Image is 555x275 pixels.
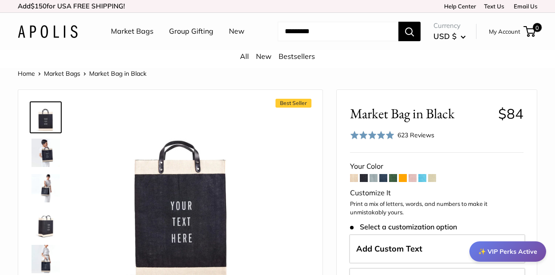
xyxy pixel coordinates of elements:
[350,200,524,217] p: Print a mix of letters, words, and numbers to make it unmistakably yours.
[511,3,537,10] a: Email Us
[30,243,62,275] a: Market Bag in Black
[31,2,47,10] span: $150
[44,70,80,77] a: Market Bags
[31,139,60,167] img: Market Bag in Black
[278,22,398,41] input: Search...
[240,52,249,61] a: All
[350,160,524,173] div: Your Color
[30,101,62,133] a: Market Bag in Black
[350,105,492,122] span: Market Bag in Black
[433,29,466,43] button: USD $
[524,26,535,37] a: 0
[31,209,60,238] img: Market Bag in Black
[18,25,78,38] img: Apolis
[489,26,520,37] a: My Account
[18,70,35,77] a: Home
[533,23,542,32] span: 0
[276,99,311,108] span: Best Seller
[30,137,62,169] a: Market Bag in Black
[229,25,244,38] a: New
[350,223,457,231] span: Select a customization option
[433,19,466,32] span: Currency
[18,68,146,79] nav: Breadcrumb
[169,25,213,38] a: Group Gifting
[30,172,62,204] a: Market Bag in Black
[441,3,476,10] a: Help Center
[398,22,421,41] button: Search
[398,131,434,139] span: 623 Reviews
[31,245,60,273] img: Market Bag in Black
[469,241,546,262] div: ✨ VIP Perks Active
[279,52,315,61] a: Bestsellers
[111,25,154,38] a: Market Bags
[484,3,504,10] a: Text Us
[356,244,422,254] span: Add Custom Text
[89,70,146,77] span: Market Bag in Black
[256,52,272,61] a: New
[30,208,62,240] a: Market Bag in Black
[433,31,457,41] span: USD $
[31,174,60,202] img: Market Bag in Black
[31,103,60,132] img: Market Bag in Black
[349,234,525,263] label: Add Custom Text
[498,105,524,122] span: $84
[350,186,524,200] div: Customize It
